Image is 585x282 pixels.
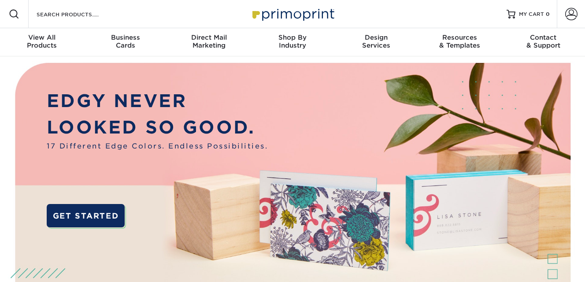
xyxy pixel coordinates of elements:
[251,33,334,49] div: Industry
[84,33,167,41] span: Business
[167,28,251,56] a: Direct MailMarketing
[167,33,251,41] span: Direct Mail
[546,11,550,17] span: 0
[519,11,544,18] span: MY CART
[47,88,268,115] p: EDGY NEVER
[418,28,502,56] a: Resources& Templates
[418,33,502,41] span: Resources
[501,33,585,49] div: & Support
[47,115,268,141] p: LOOKED SO GOOD.
[84,33,167,49] div: Cards
[84,28,167,56] a: BusinessCards
[251,28,334,56] a: Shop ByIndustry
[334,28,418,56] a: DesignServices
[47,141,268,152] span: 17 Different Edge Colors. Endless Possibilities.
[248,4,337,23] img: Primoprint
[334,33,418,41] span: Design
[334,33,418,49] div: Services
[251,33,334,41] span: Shop By
[47,204,125,227] a: GET STARTED
[501,28,585,56] a: Contact& Support
[167,33,251,49] div: Marketing
[418,33,502,49] div: & Templates
[501,33,585,41] span: Contact
[36,9,122,19] input: SEARCH PRODUCTS.....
